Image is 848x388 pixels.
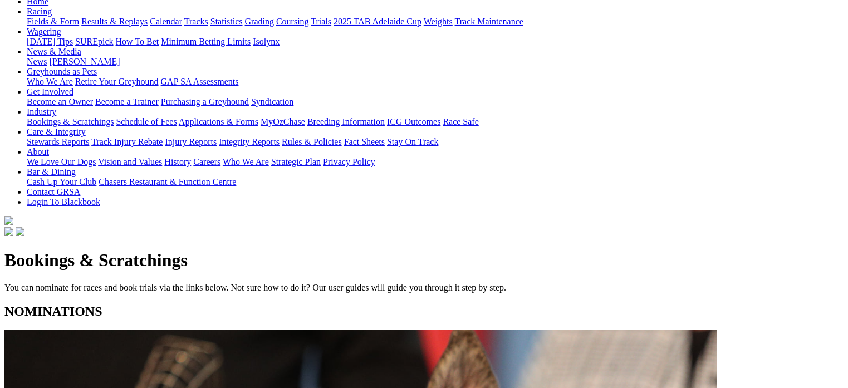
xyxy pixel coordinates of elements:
a: Race Safe [443,117,478,126]
a: Trials [311,17,331,26]
a: Injury Reports [165,137,217,146]
a: Integrity Reports [219,137,280,146]
a: 2025 TAB Adelaide Cup [334,17,421,26]
h1: Bookings & Scratchings [4,250,844,271]
a: Vision and Values [98,157,162,166]
div: About [27,157,844,167]
a: Privacy Policy [323,157,375,166]
a: History [164,157,191,166]
a: Grading [245,17,274,26]
a: Wagering [27,27,61,36]
img: facebook.svg [4,227,13,236]
a: Syndication [251,97,293,106]
a: News [27,57,47,66]
a: Breeding Information [307,117,385,126]
a: Statistics [210,17,243,26]
p: You can nominate for races and book trials via the links below. Not sure how to do it? Our user g... [4,283,844,293]
div: Greyhounds as Pets [27,77,844,87]
div: Racing [27,17,844,27]
a: Tracks [184,17,208,26]
a: Chasers Restaurant & Function Centre [99,177,236,186]
a: Minimum Betting Limits [161,37,251,46]
a: We Love Our Dogs [27,157,96,166]
a: [PERSON_NAME] [49,57,120,66]
a: Industry [27,107,56,116]
a: Become a Trainer [95,97,159,106]
a: Fact Sheets [344,137,385,146]
a: Become an Owner [27,97,93,106]
a: About [27,147,49,156]
a: Strategic Plan [271,157,321,166]
h2: NOMINATIONS [4,304,844,319]
a: Get Involved [27,87,73,96]
img: logo-grsa-white.png [4,216,13,225]
div: Industry [27,117,844,127]
a: Contact GRSA [27,187,80,197]
a: Careers [193,157,220,166]
a: Calendar [150,17,182,26]
a: GAP SA Assessments [161,77,239,86]
a: Login To Blackbook [27,197,100,207]
a: Track Injury Rebate [91,137,163,146]
a: Schedule of Fees [116,117,177,126]
a: Stewards Reports [27,137,89,146]
a: How To Bet [116,37,159,46]
img: twitter.svg [16,227,24,236]
a: Purchasing a Greyhound [161,97,249,106]
a: Bookings & Scratchings [27,117,114,126]
a: Coursing [276,17,309,26]
div: Care & Integrity [27,137,844,147]
a: Track Maintenance [455,17,523,26]
a: Retire Your Greyhound [75,77,159,86]
a: Cash Up Your Club [27,177,96,186]
a: MyOzChase [261,117,305,126]
a: Who We Are [27,77,73,86]
a: ICG Outcomes [387,117,440,126]
a: Fields & Form [27,17,79,26]
div: Get Involved [27,97,844,107]
a: Bar & Dining [27,167,76,176]
a: News & Media [27,47,81,56]
div: Bar & Dining [27,177,844,187]
a: Isolynx [253,37,280,46]
a: Racing [27,7,52,16]
a: Weights [424,17,453,26]
a: Stay On Track [387,137,438,146]
a: Who We Are [223,157,269,166]
a: Results & Replays [81,17,148,26]
a: Applications & Forms [179,117,258,126]
a: Rules & Policies [282,137,342,146]
div: News & Media [27,57,844,67]
a: Greyhounds as Pets [27,67,97,76]
div: Wagering [27,37,844,47]
a: SUREpick [75,37,113,46]
a: [DATE] Tips [27,37,73,46]
a: Care & Integrity [27,127,86,136]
